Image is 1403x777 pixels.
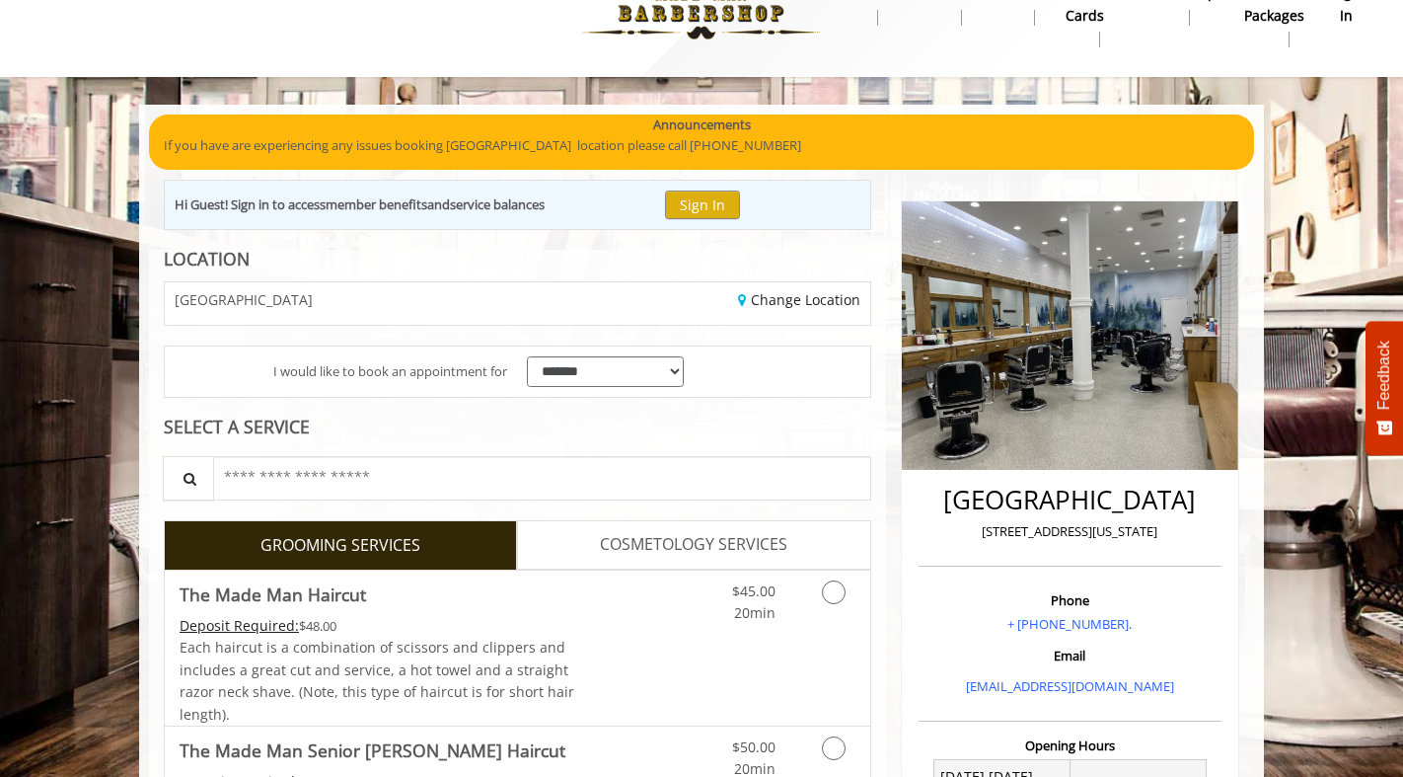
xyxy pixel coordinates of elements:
[326,195,427,213] b: member benefits
[175,292,313,307] span: [GEOGRAPHIC_DATA]
[260,533,420,559] span: GROOMING SERVICES
[966,677,1174,695] a: [EMAIL_ADDRESS][DOMAIN_NAME]
[1366,321,1403,455] button: Feedback - Show survey
[1007,615,1132,633] a: + [PHONE_NUMBER].
[665,191,740,219] button: Sign In
[180,615,576,637] div: $48.00
[175,194,545,215] div: Hi Guest! Sign in to access and
[738,290,860,309] a: Change Location
[180,616,299,635] span: This service needs some Advance to be paid before we block your appointment
[273,361,507,382] span: I would like to book an appointment for
[1375,341,1393,410] span: Feedback
[450,195,545,213] b: service balances
[164,418,871,436] div: SELECT A SERVICE
[732,738,775,756] span: $50.00
[732,582,775,600] span: $45.00
[180,581,366,608] b: The Made Man Haircut
[923,649,1217,662] h3: Email
[734,603,775,622] span: 20min
[923,521,1217,542] p: [STREET_ADDRESS][US_STATE]
[163,456,214,501] button: Service Search
[653,115,751,135] b: Announcements
[164,247,250,271] b: LOCATION
[600,532,787,558] span: COSMETOLOGY SERVICES
[164,135,1239,156] p: If you have are experiencing any issues booking [GEOGRAPHIC_DATA] location please call [PHONE_NUM...
[180,638,574,723] span: Each haircut is a combination of scissors and clippers and includes a great cut and service, a ho...
[923,486,1217,514] h2: [GEOGRAPHIC_DATA]
[919,738,1221,752] h3: Opening Hours
[180,737,565,764] b: The Made Man Senior [PERSON_NAME] Haircut
[923,593,1217,607] h3: Phone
